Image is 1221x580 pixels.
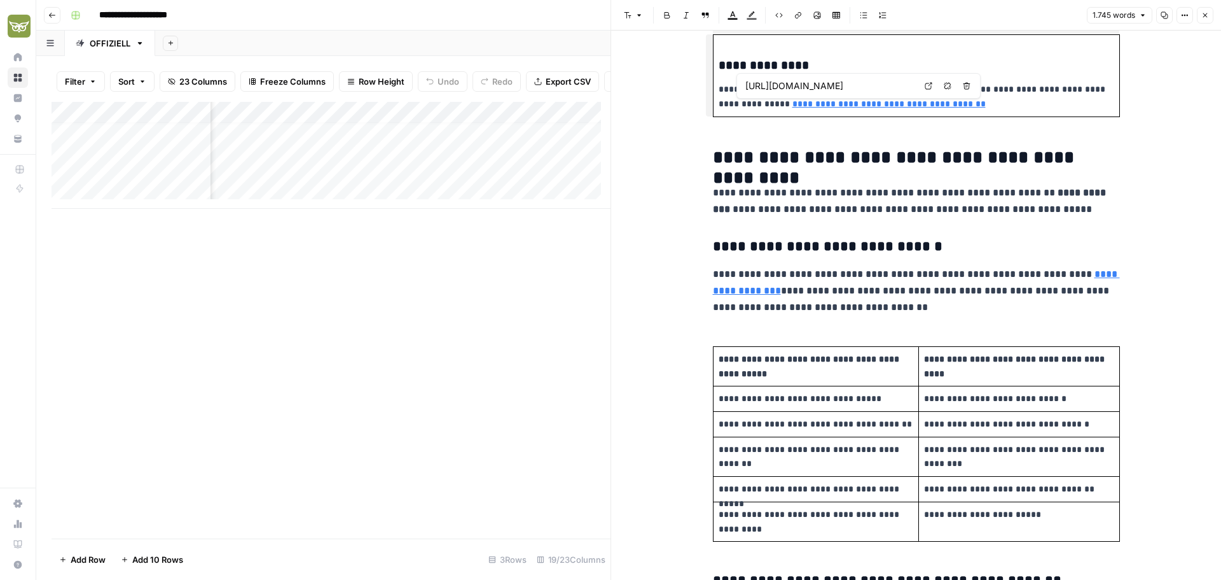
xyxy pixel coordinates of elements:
span: 1.745 words [1093,10,1135,21]
button: Workspace: Evergreen Media [8,10,28,42]
a: Settings [8,493,28,514]
button: Add 10 Rows [113,549,191,570]
button: Sort [110,71,155,92]
img: Evergreen Media Logo [8,15,31,38]
span: Freeze Columns [260,75,326,88]
a: Your Data [8,129,28,149]
a: OFFIZIELL [65,31,155,56]
button: Help + Support [8,555,28,575]
button: Row Height [339,71,413,92]
div: 3 Rows [483,549,532,570]
span: Add Row [71,553,106,566]
button: Undo [418,71,467,92]
button: Redo [473,71,521,92]
span: Export CSV [546,75,591,88]
span: 23 Columns [179,75,227,88]
a: Usage [8,514,28,534]
button: Filter [57,71,105,92]
button: Export CSV [526,71,599,92]
button: 23 Columns [160,71,235,92]
div: OFFIZIELL [90,37,130,50]
a: Insights [8,88,28,108]
a: Browse [8,67,28,88]
a: Opportunities [8,108,28,129]
span: Add 10 Rows [132,553,183,566]
button: Add Row [52,549,113,570]
a: Home [8,47,28,67]
span: Sort [118,75,135,88]
span: Row Height [359,75,404,88]
a: Learning Hub [8,534,28,555]
span: Filter [65,75,85,88]
span: Redo [492,75,513,88]
span: Undo [438,75,459,88]
button: Freeze Columns [240,71,334,92]
button: 1.745 words [1087,7,1152,24]
div: 19/23 Columns [532,549,610,570]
